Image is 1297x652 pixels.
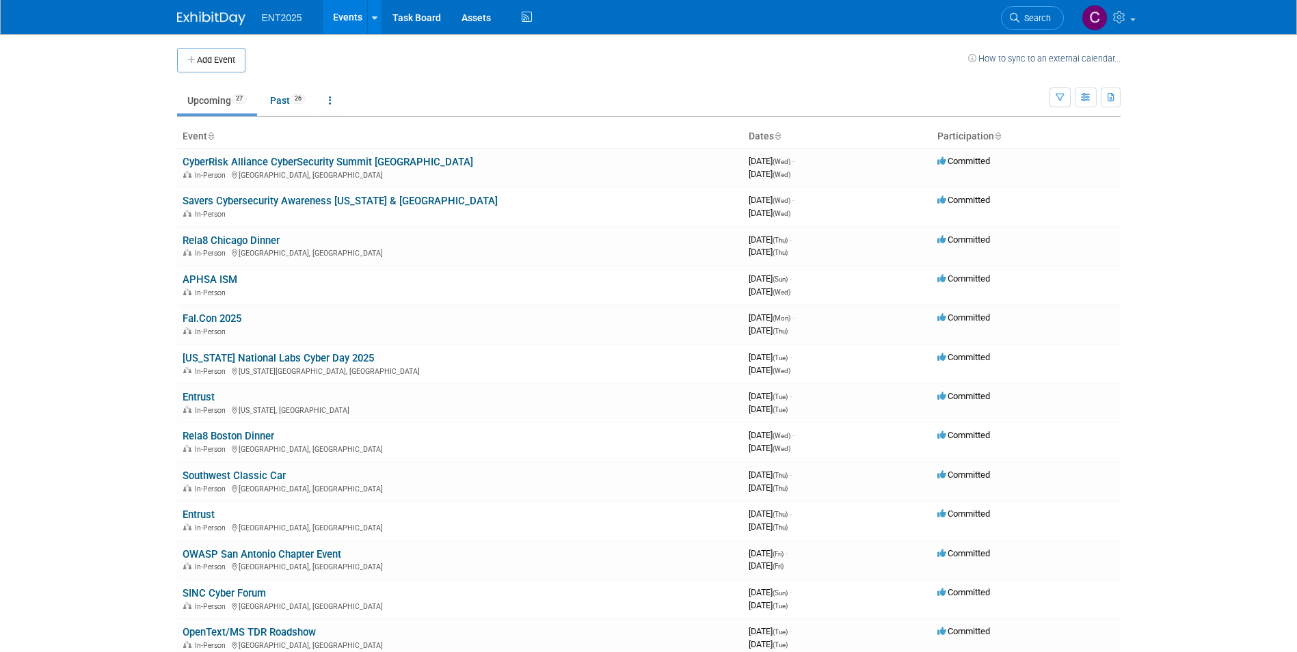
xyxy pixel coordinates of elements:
span: Committed [937,470,990,480]
span: [DATE] [749,639,788,649]
span: [DATE] [749,352,792,362]
span: - [790,587,792,597]
span: [DATE] [749,483,788,493]
span: In-Person [195,406,230,415]
span: [DATE] [749,273,792,284]
img: In-Person Event [183,288,191,295]
span: In-Person [195,327,230,336]
span: - [790,273,792,284]
span: (Thu) [773,472,788,479]
span: In-Person [195,562,230,571]
span: (Thu) [773,511,788,518]
a: Upcoming27 [177,87,257,113]
span: In-Person [195,445,230,454]
span: In-Person [195,210,230,219]
span: In-Person [195,485,230,493]
span: Committed [937,587,990,597]
span: [DATE] [749,626,792,636]
span: Committed [937,430,990,440]
span: Committed [937,626,990,636]
span: In-Person [195,288,230,297]
span: [DATE] [749,443,790,453]
a: SINC Cyber Forum [183,587,266,599]
span: In-Person [195,249,230,258]
span: [DATE] [749,430,794,440]
span: [DATE] [749,325,788,336]
span: [DATE] [749,169,790,179]
img: In-Person Event [183,445,191,452]
span: In-Person [195,602,230,611]
span: (Wed) [773,197,790,204]
div: [US_STATE][GEOGRAPHIC_DATA], [GEOGRAPHIC_DATA] [183,365,738,376]
span: (Thu) [773,485,788,492]
span: (Tue) [773,393,788,400]
span: Committed [937,391,990,401]
span: [DATE] [749,365,790,375]
span: (Thu) [773,524,788,531]
span: (Tue) [773,641,788,649]
span: In-Person [195,641,230,650]
span: Committed [937,548,990,558]
span: (Tue) [773,354,788,362]
span: (Thu) [773,249,788,256]
span: (Wed) [773,158,790,165]
span: (Wed) [773,288,790,296]
span: (Tue) [773,628,788,636]
img: In-Person Event [183,562,191,569]
th: Dates [743,125,932,148]
div: [GEOGRAPHIC_DATA], [GEOGRAPHIC_DATA] [183,483,738,493]
div: [GEOGRAPHIC_DATA], [GEOGRAPHIC_DATA] [183,600,738,611]
span: Committed [937,156,990,166]
div: [GEOGRAPHIC_DATA], [GEOGRAPHIC_DATA] [183,560,738,571]
a: Rela8 Boston Dinner [183,430,274,442]
span: (Wed) [773,445,790,452]
a: Rela8 Chicago Dinner [183,234,280,247]
div: [US_STATE], [GEOGRAPHIC_DATA] [183,404,738,415]
span: (Fri) [773,550,784,558]
a: Sort by Start Date [774,131,781,141]
span: [DATE] [749,286,790,297]
button: Add Event [177,48,245,72]
span: Committed [937,195,990,205]
a: Savers Cybersecurity Awareness [US_STATE] & [GEOGRAPHIC_DATA] [183,195,498,207]
span: Committed [937,273,990,284]
span: - [790,470,792,480]
span: 26 [291,94,306,104]
span: [DATE] [749,548,788,558]
img: In-Person Event [183,524,191,530]
span: Committed [937,352,990,362]
span: In-Person [195,524,230,532]
span: (Thu) [773,327,788,335]
span: - [790,391,792,401]
span: [DATE] [749,508,792,519]
span: In-Person [195,367,230,376]
span: [DATE] [749,404,788,414]
span: - [790,352,792,362]
span: ENT2025 [262,12,302,23]
a: Sort by Event Name [207,131,214,141]
a: How to sync to an external calendar... [968,53,1121,64]
span: Committed [937,312,990,323]
div: [GEOGRAPHIC_DATA], [GEOGRAPHIC_DATA] [183,169,738,180]
a: Sort by Participation Type [994,131,1001,141]
th: Participation [932,125,1121,148]
img: In-Person Event [183,327,191,334]
img: In-Person Event [183,602,191,609]
div: [GEOGRAPHIC_DATA], [GEOGRAPHIC_DATA] [183,247,738,258]
img: In-Person Event [183,249,191,256]
span: In-Person [195,171,230,180]
span: (Tue) [773,602,788,610]
th: Event [177,125,743,148]
span: (Fri) [773,562,784,570]
span: - [792,430,794,440]
img: ExhibitDay [177,12,245,25]
a: Entrust [183,508,215,521]
span: [DATE] [749,208,790,218]
div: [GEOGRAPHIC_DATA], [GEOGRAPHIC_DATA] [183,521,738,532]
span: - [790,508,792,519]
a: CyberRisk Alliance CyberSecurity Summit [GEOGRAPHIC_DATA] [183,156,473,168]
a: [US_STATE] National Labs Cyber Day 2025 [183,352,374,364]
img: Colleen Mueller [1082,5,1108,31]
img: In-Person Event [183,171,191,178]
img: In-Person Event [183,210,191,217]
